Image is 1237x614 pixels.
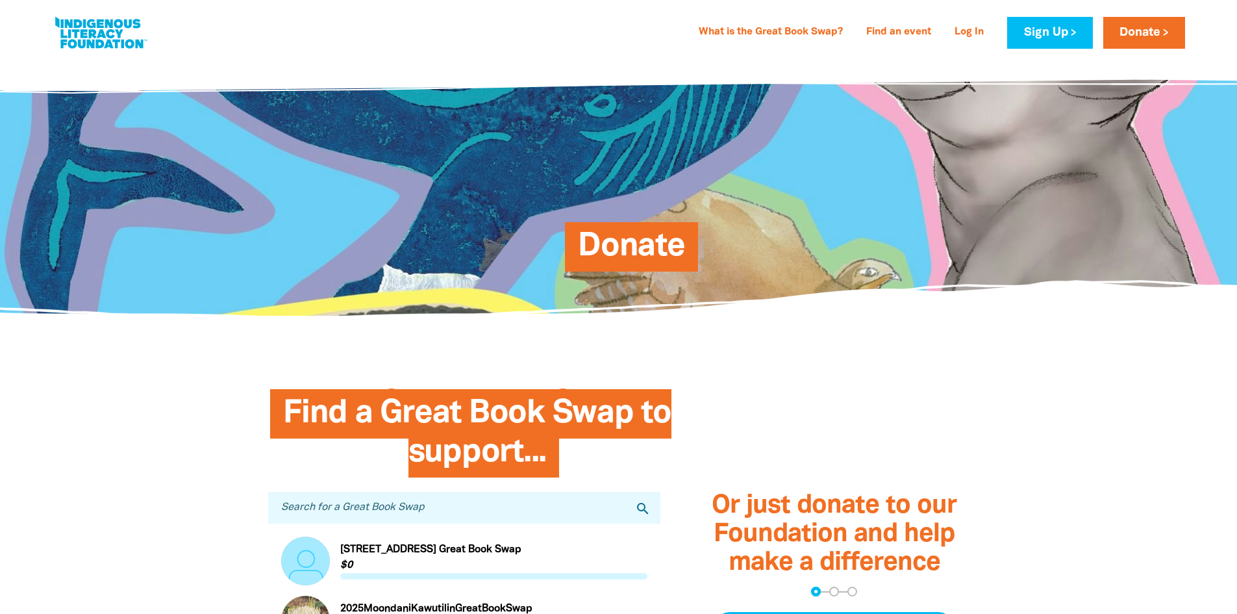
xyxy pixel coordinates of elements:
[947,22,992,43] a: Log In
[283,399,671,478] span: Find a Great Book Swap to support...
[1007,17,1092,49] a: Sign Up
[858,22,939,43] a: Find an event
[1103,17,1185,49] a: Donate
[847,587,857,596] button: Navigate to step 3 of 3 to enter your payment details
[691,22,851,43] a: What is the Great Book Swap?
[829,587,839,596] button: Navigate to step 2 of 3 to enter your details
[811,587,821,596] button: Navigate to step 1 of 3 to enter your donation amount
[635,501,651,517] i: search
[712,494,956,575] span: Or just donate to our Foundation and help make a difference
[578,232,685,272] span: Donate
